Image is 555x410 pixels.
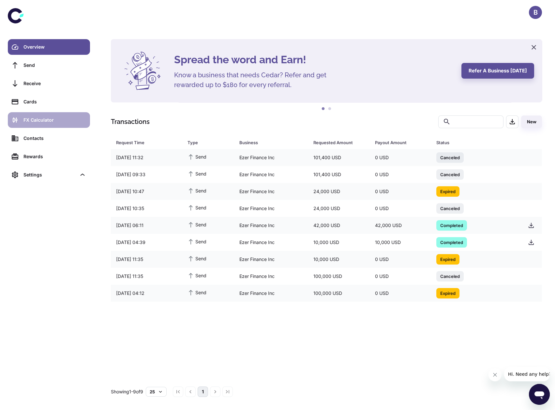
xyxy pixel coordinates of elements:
div: 100,000 USD [308,270,370,282]
div: 0 USD [370,151,431,164]
a: FX Calculator [8,112,90,128]
span: Completed [436,222,467,228]
span: Send [187,204,206,211]
button: 1 [320,106,326,112]
span: Canceled [436,205,464,211]
div: Ezer Finance Inc [234,270,308,282]
div: [DATE] 11:35 [111,253,182,266]
div: 100,000 USD [308,287,370,299]
div: Settings [8,167,90,183]
div: 0 USD [370,185,431,198]
div: 101,400 USD [308,151,370,164]
div: 0 USD [370,168,431,181]
span: Type [187,138,232,147]
a: Contacts [8,130,90,146]
div: Ezer Finance Inc [234,287,308,299]
div: 101,400 USD [308,168,370,181]
button: Refer a business [DATE] [461,63,534,79]
span: Request Time [116,138,180,147]
a: Cards [8,94,90,110]
span: Canceled [436,273,464,279]
span: Hi. Need any help? [4,5,47,10]
div: Settings [23,171,76,178]
div: [DATE] 09:33 [111,168,182,181]
span: Expired [436,188,459,194]
div: 0 USD [370,287,431,299]
div: Ezer Finance Inc [234,185,308,198]
span: Canceled [436,154,464,160]
div: 10,000 USD [308,253,370,266]
div: Ezer Finance Inc [234,151,308,164]
button: 25 [146,387,167,397]
div: 0 USD [370,202,431,215]
div: Rewards [23,153,86,160]
div: 42,000 USD [370,219,431,232]
div: 0 USD [370,270,431,282]
button: page 1 [198,387,208,397]
span: Completed [436,239,467,245]
div: Overview [23,43,86,51]
span: Send [187,187,206,194]
div: Send [23,62,86,69]
div: 0 USD [370,253,431,266]
div: [DATE] 10:35 [111,202,182,215]
span: Canceled [436,171,464,177]
div: Requested Amount [313,138,359,147]
span: Send [187,238,206,245]
a: Send [8,57,90,73]
div: Ezer Finance Inc [234,168,308,181]
div: Request Time [116,138,171,147]
a: Overview [8,39,90,55]
span: Send [187,255,206,262]
div: Receive [23,80,86,87]
span: Expired [436,256,459,262]
button: 2 [326,106,333,112]
div: [DATE] 04:39 [111,236,182,249]
span: Requested Amount [313,138,367,147]
button: New [521,115,542,128]
span: Status [436,138,515,147]
a: Rewards [8,149,90,164]
div: 42,000 USD [308,219,370,232]
span: Send [187,289,206,296]
div: 10,000 USD [308,236,370,249]
span: Send [187,153,206,160]
div: 24,000 USD [308,185,370,198]
iframe: Close message [488,368,502,381]
div: [DATE] 06:11 [111,219,182,232]
button: B [529,6,542,19]
h4: Spread the word and Earn! [174,52,454,68]
p: Showing 1-9 of 9 [111,388,143,395]
span: Send [187,170,206,177]
div: Type [187,138,223,147]
div: 10,000 USD [370,236,431,249]
span: Expired [436,290,459,296]
div: FX Calculator [23,116,86,124]
div: Payout Amount [375,138,420,147]
div: 24,000 USD [308,202,370,215]
div: Contacts [23,135,86,142]
span: Send [187,221,206,228]
div: Ezer Finance Inc [234,219,308,232]
a: Receive [8,76,90,91]
nav: pagination navigation [172,387,234,397]
div: Ezer Finance Inc [234,236,308,249]
h1: Transactions [111,117,150,127]
div: [DATE] 11:32 [111,151,182,164]
div: Status [436,138,506,147]
div: Cards [23,98,86,105]
span: Payout Amount [375,138,429,147]
div: Ezer Finance Inc [234,253,308,266]
div: [DATE] 10:47 [111,185,182,198]
div: [DATE] 11:35 [111,270,182,282]
iframe: Button to launch messaging window [529,384,550,405]
div: Ezer Finance Inc [234,202,308,215]
h5: Know a business that needs Cedar? Refer and get rewarded up to $180 for every referral. [174,70,337,90]
div: [DATE] 04:12 [111,287,182,299]
iframe: Message from company [504,367,550,381]
span: Send [187,272,206,279]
